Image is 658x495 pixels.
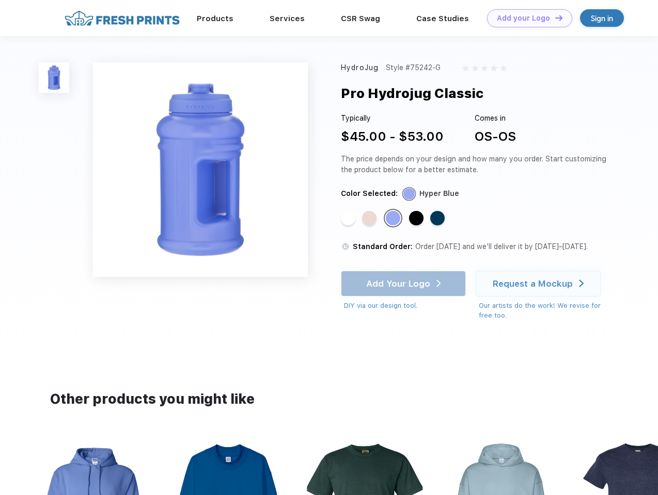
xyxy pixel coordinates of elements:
[462,65,468,71] img: gray_star.svg
[419,188,459,199] div: Hyper Blue
[409,211,424,225] div: Black
[341,242,350,251] img: standard order
[475,113,516,124] div: Comes in
[481,65,488,71] img: gray_star.svg
[344,301,466,311] div: DIY via our design tool.
[579,279,584,287] img: white arrow
[362,211,377,225] div: Pink Sand
[93,62,308,277] img: func=resize&h=640
[341,84,483,103] div: Pro Hydrojug Classic
[591,12,613,24] div: Sign in
[341,154,610,175] div: The price depends on your design and how many you order. Start customizing the product below for ...
[415,242,588,251] span: Order [DATE] and we’ll deliver it by [DATE]–[DATE].
[475,127,516,146] div: OS-OS
[472,65,478,71] img: gray_star.svg
[479,301,610,321] div: Our artists do the work! We revise for free too.
[50,389,607,409] div: Other products you might like
[341,127,444,146] div: $45.00 - $53.00
[341,113,444,124] div: Typically
[491,65,497,71] img: gray_star.svg
[555,15,562,21] img: DT
[197,14,233,23] a: Products
[580,9,624,27] a: Sign in
[39,62,69,93] img: func=resize&h=100
[497,14,550,23] div: Add your Logo
[430,211,445,225] div: Navy
[341,211,355,225] div: White
[500,65,507,71] img: gray_star.svg
[493,278,573,289] div: Request a Mockup
[386,62,441,73] div: Style #75242-G
[353,242,413,251] span: Standard Order:
[386,211,400,225] div: Hyper Blue
[61,9,183,27] img: fo%20logo%202.webp
[341,188,398,199] div: Color Selected:
[341,62,379,73] div: HydroJug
